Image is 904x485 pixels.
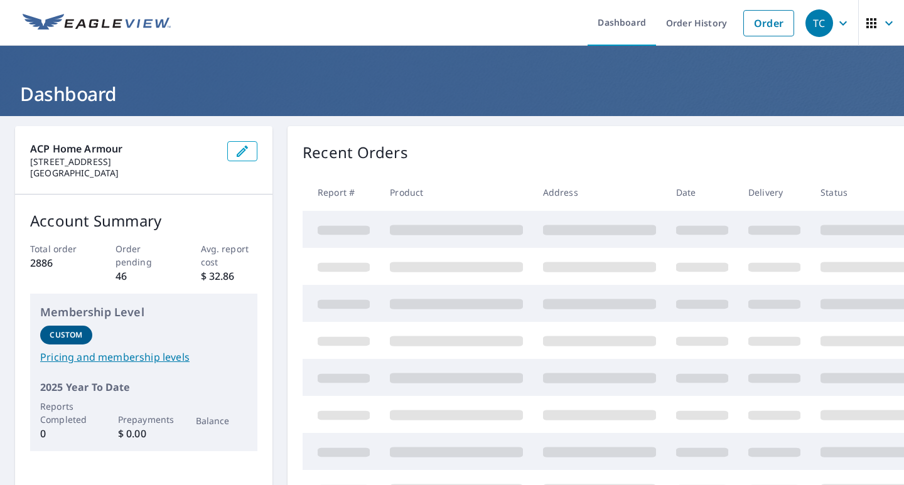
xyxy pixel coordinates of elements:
[118,426,170,441] p: $ 0.00
[30,255,87,270] p: 2886
[40,349,247,365] a: Pricing and membership levels
[30,168,217,179] p: [GEOGRAPHIC_DATA]
[40,380,247,395] p: 2025 Year To Date
[201,242,258,269] p: Avg. report cost
[303,141,408,164] p: Recent Orders
[15,81,889,107] h1: Dashboard
[666,174,738,211] th: Date
[50,329,82,341] p: Custom
[533,174,666,211] th: Address
[743,10,794,36] a: Order
[738,174,810,211] th: Delivery
[40,304,247,321] p: Membership Level
[40,400,92,426] p: Reports Completed
[40,426,92,441] p: 0
[30,141,217,156] p: ACP Home Armour
[30,210,257,232] p: Account Summary
[196,414,248,427] p: Balance
[116,242,173,269] p: Order pending
[303,174,380,211] th: Report #
[118,413,170,426] p: Prepayments
[805,9,833,37] div: TC
[30,156,217,168] p: [STREET_ADDRESS]
[201,269,258,284] p: $ 32.86
[23,14,171,33] img: EV Logo
[380,174,533,211] th: Product
[116,269,173,284] p: 46
[30,242,87,255] p: Total order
